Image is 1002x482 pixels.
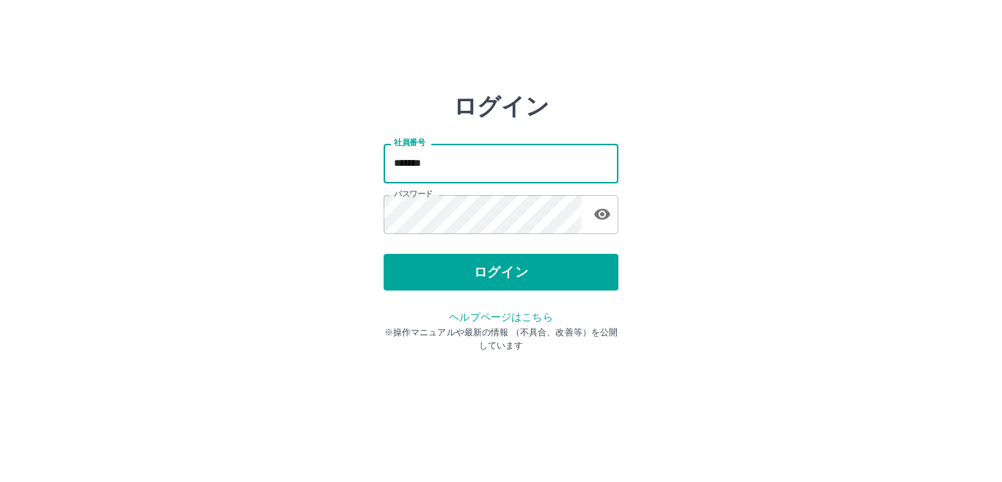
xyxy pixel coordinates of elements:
[453,92,549,120] h2: ログイン
[384,326,618,352] p: ※操作マニュアルや最新の情報 （不具合、改善等）を公開しています
[394,189,433,200] label: パスワード
[394,137,425,148] label: 社員番号
[449,311,552,323] a: ヘルプページはこちら
[384,254,618,291] button: ログイン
